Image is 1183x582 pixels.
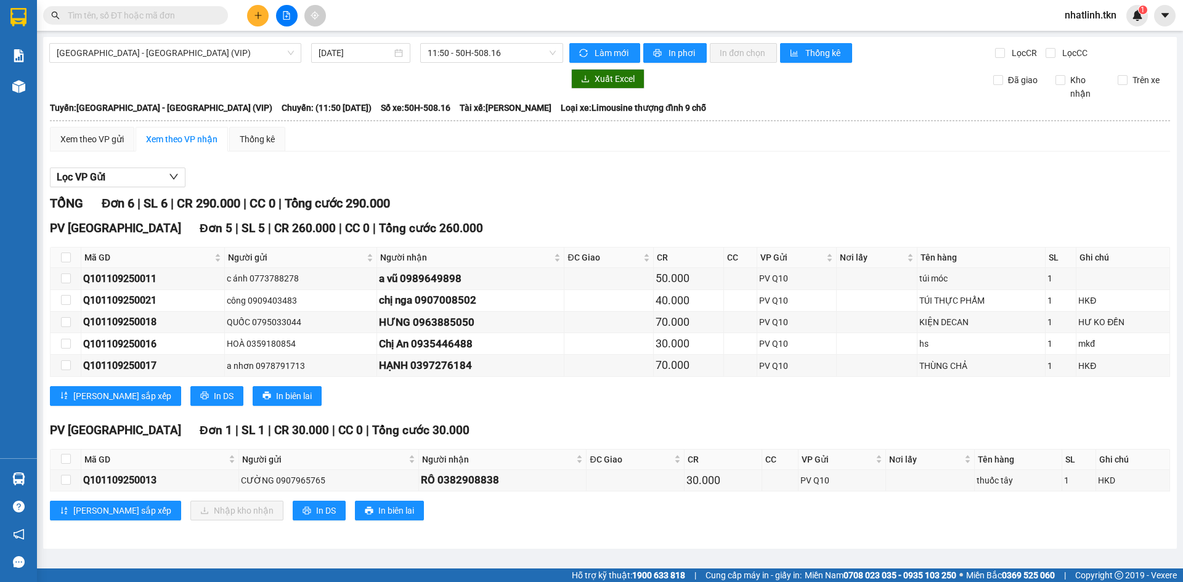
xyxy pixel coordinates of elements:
button: downloadNhập kho nhận [190,501,283,520]
span: ĐC Giao [567,251,640,264]
div: hs [919,337,1044,350]
span: In biên lai [378,504,414,517]
span: down [169,172,179,182]
span: aim [311,11,319,20]
span: sort-ascending [60,506,68,516]
span: Người gửi [228,251,364,264]
span: printer [653,49,664,59]
div: 30.000 [686,472,760,489]
div: 30.000 [656,335,722,352]
button: printerIn DS [190,386,243,406]
td: PV Q10 [757,312,837,333]
th: SL [1062,450,1096,470]
div: Chị An 0935446488 [379,336,563,352]
div: a vũ 0989649898 [379,270,563,287]
td: PV Q10 [757,355,837,376]
span: CC 0 [345,221,370,235]
span: bar-chart [790,49,800,59]
div: KIỆN DECAN [919,315,1044,329]
span: printer [365,506,373,516]
td: PV Q10 [799,470,886,491]
span: Miền Bắc [966,568,1055,582]
button: aim [304,5,326,26]
span: | [235,221,238,235]
div: 40.000 [656,292,722,309]
div: HOÀ 0359180854 [227,337,375,350]
span: message [13,556,25,568]
td: Q101109250021 [81,290,225,312]
div: HKĐ [1078,359,1168,373]
span: question-circle [13,501,25,512]
div: c ánh 0773788278 [227,272,375,285]
div: HƯ KO ĐỀN [1078,315,1168,329]
span: In DS [316,504,336,517]
div: HẠNH 0397276184 [379,357,563,374]
img: warehouse-icon [12,80,25,93]
span: In phơi [669,46,697,60]
div: HKD [1098,474,1168,487]
span: Thống kê [805,46,842,60]
td: PV Q10 [757,333,837,355]
span: [PERSON_NAME] sắp xếp [73,389,171,403]
span: | [332,423,335,437]
div: Q101109250013 [83,472,237,488]
img: solution-icon [12,49,25,62]
span: 11:50 - 50H-508.16 [428,44,556,62]
td: Q101109250011 [81,268,225,289]
div: HKĐ [1078,294,1168,307]
div: 1 [1047,294,1074,307]
td: Q101109250013 [81,470,239,491]
div: PV Q10 [759,337,834,350]
div: Q101109250021 [83,293,222,308]
span: Loại xe: Limousine thượng đỉnh 9 chỗ [561,101,706,115]
div: 1 [1047,272,1074,285]
span: | [1064,568,1066,582]
span: Sài Gòn - Tây Ninh (VIP) [57,44,294,62]
button: In đơn chọn [710,43,777,63]
span: PV [GEOGRAPHIC_DATA] [50,423,181,437]
th: Tên hàng [917,248,1046,268]
input: Tìm tên, số ĐT hoặc mã đơn [68,9,213,22]
span: Đơn 5 [200,221,232,235]
span: Làm mới [595,46,630,60]
span: Nơi lấy [840,251,905,264]
span: In biên lai [276,389,312,403]
span: PV [GEOGRAPHIC_DATA] [50,221,181,235]
td: Q101109250018 [81,312,225,333]
span: | [339,221,342,235]
th: CR [685,450,762,470]
span: | [366,423,369,437]
span: Cung cấp máy in - giấy in: [705,568,802,582]
div: công 0909403483 [227,294,375,307]
button: bar-chartThống kê [780,43,852,63]
span: | [694,568,696,582]
div: a nhơn 0978791713 [227,359,375,373]
strong: 0369 525 060 [1002,570,1055,580]
strong: 0708 023 035 - 0935 103 250 [844,570,956,580]
button: caret-down [1154,5,1176,26]
span: Mã GD [84,453,226,466]
sup: 1 [1139,6,1147,14]
button: sort-ascending[PERSON_NAME] sắp xếp [50,386,181,406]
span: Đơn 1 [200,423,232,437]
span: Chuyến: (11:50 [DATE]) [282,101,372,115]
span: Lọc VP Gửi [57,169,105,185]
span: TỔNG [50,196,83,211]
span: caret-down [1160,10,1171,21]
span: VP Gửi [760,251,824,264]
span: Người gửi [242,453,406,466]
span: Đơn 6 [102,196,134,211]
div: thuốc tây [977,474,1060,487]
div: Xem theo VP gửi [60,132,124,146]
span: Tổng cước 30.000 [372,423,470,437]
span: | [137,196,140,211]
div: Xem theo VP nhận [146,132,217,146]
td: PV Q10 [757,290,837,312]
span: printer [303,506,311,516]
span: Lọc CC [1057,46,1089,60]
th: CR [654,248,724,268]
div: 70.000 [656,357,722,374]
div: Q101109250018 [83,314,222,329]
div: THÙNG CHẢ [919,359,1044,373]
div: 70.000 [656,313,722,331]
